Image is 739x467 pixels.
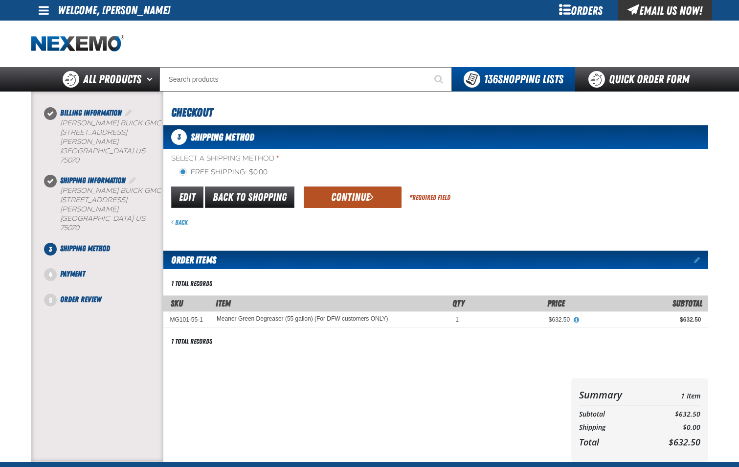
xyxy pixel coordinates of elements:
span: [STREET_ADDRESS] [60,196,127,204]
bdo: 75070 [60,156,79,164]
button: Open All Products pages [143,67,159,92]
span: Shipping Method [191,131,254,143]
span: [PERSON_NAME] [60,205,118,213]
button: Start Searching [427,67,452,92]
th: Total [579,434,649,450]
span: Shipping Method [60,244,110,253]
span: 5 [44,294,57,306]
div: $632.50 [472,316,570,324]
span: 4 [44,268,57,281]
bdo: 75070 [60,224,79,232]
div: Required Field [409,193,450,202]
td: 1 Item [649,386,700,403]
li: Payment. Step 4 of 5. Not Completed [50,268,163,294]
input: Search [159,67,452,92]
span: [PERSON_NAME] [60,138,118,146]
div: $632.50 [583,316,701,324]
span: Order Review [60,295,101,304]
div: 1 total records [171,337,212,346]
strong: 136 [484,72,498,86]
td: MG101-55-1 [163,311,210,327]
span: Payment [60,269,85,279]
a: Edit [171,187,203,208]
span: All Products [83,70,141,88]
th: Summary [579,386,649,403]
a: SKU [171,298,183,308]
img: Nexemo logo [31,35,124,52]
a: Meaner Green Degreaser (55 gallon) (For DFW customers ONLY) [217,316,388,323]
button: Continue [304,187,402,208]
a: Back [171,218,188,226]
span: 1 [455,316,459,323]
span: Qty [452,298,465,308]
li: Order Review. Step 5 of 5. Not Completed [50,294,163,305]
button: You have 136 Shopping Lists. Open to view details [452,67,575,92]
span: Select a Shipping Method [171,154,708,163]
label: Free Shipping: $0.00 [179,168,268,177]
span: Item [216,298,231,308]
td: $632.50 [649,408,700,421]
a: Edit Billing Information [124,108,134,117]
span: 3 [44,243,57,256]
a: Edit Shipping Information [128,176,137,185]
li: Shipping Method. Step 3 of 5. Not Completed [50,243,163,268]
span: $632.50 [669,436,700,448]
span: [GEOGRAPHIC_DATA] [60,147,134,155]
span: [STREET_ADDRESS] [60,128,127,137]
span: Checkout [171,106,213,119]
span: Price [547,298,565,308]
input: Free Shipping: $0.00 [179,168,187,176]
th: Subtotal [579,408,649,421]
nav: Checkout steps. Current step is Shipping Method. Step 3 of 5 [43,107,163,305]
span: [GEOGRAPHIC_DATA] [60,214,134,223]
a: Home [31,35,124,52]
span: Shipping Information [60,176,126,185]
h2: Order Items [163,251,216,269]
a: Quick Order Form [575,67,708,92]
span: US [135,214,145,223]
span: Subtotal [672,298,702,308]
button: View All Prices for Meaner Green Degreaser (55 gallon) (For DFW customers ONLY) [570,316,582,325]
td: $0.00 [649,421,700,434]
span: [PERSON_NAME] Buick GMC [60,187,161,195]
a: Back to Shopping [205,187,294,208]
span: Billing Information [60,108,122,117]
div: 1 total records [171,279,212,288]
li: Shipping Information. Step 2 of 5. Completed [50,175,163,242]
th: Shipping [579,421,649,434]
a: Edit items [694,257,708,263]
span: Shopping Lists [484,72,563,86]
li: Billing Information. Step 1 of 5. Completed [50,107,163,175]
span: 3 [171,129,187,145]
span: [PERSON_NAME] Buick GMC [60,119,161,127]
span: US [135,147,145,155]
